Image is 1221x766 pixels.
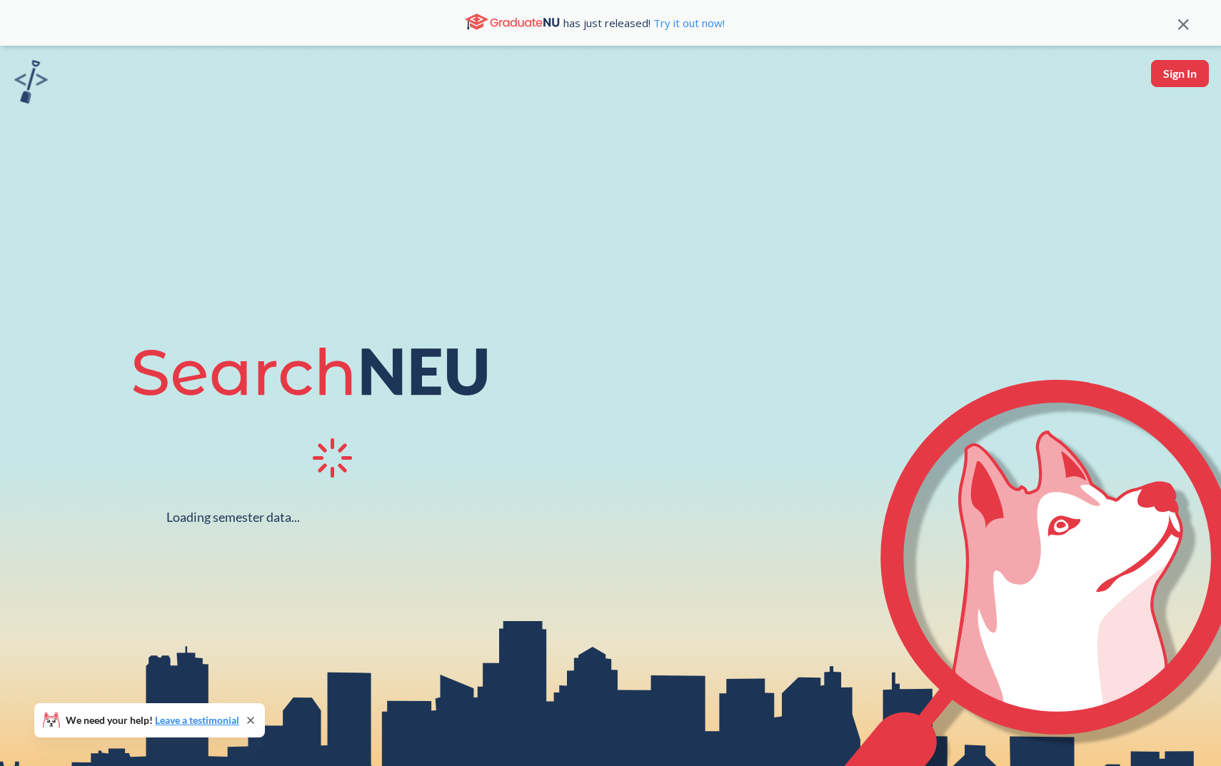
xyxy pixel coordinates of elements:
img: sandbox logo [14,60,48,104]
span: We need your help! [66,715,239,725]
a: sandbox logo [14,60,48,108]
span: has just released! [563,15,725,31]
button: Sign In [1151,60,1209,87]
a: Leave a testimonial [155,714,239,726]
div: Loading semester data... [166,509,300,525]
a: Try it out now! [650,16,725,30]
